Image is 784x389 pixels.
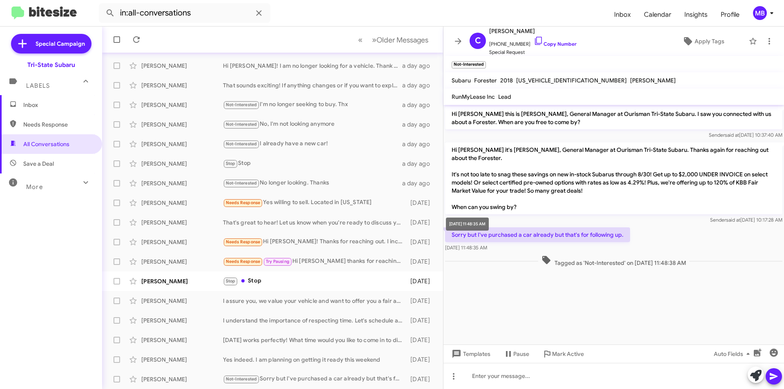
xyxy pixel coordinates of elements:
[707,347,759,361] button: Auto Fields
[402,179,437,187] div: a day ago
[223,198,406,207] div: Yes willing to sell. Located in [US_STATE]
[23,120,93,129] span: Needs Response
[141,179,223,187] div: [PERSON_NAME]
[376,36,428,44] span: Older Messages
[141,258,223,266] div: [PERSON_NAME]
[536,347,590,361] button: Mark Active
[450,347,490,361] span: Templates
[367,31,433,48] button: Next
[23,160,54,168] span: Save a Deal
[498,93,511,100] span: Lead
[226,161,236,166] span: Stop
[223,81,402,89] div: That sounds exciting! If anything changes or if you want to explore options, feel free to reach o...
[223,276,406,286] div: Stop
[714,347,753,361] span: Auto Fields
[406,238,437,246] div: [DATE]
[223,218,406,227] div: That's great to hear! Let us know when you're ready to discuss your options further. We’d love to...
[226,141,257,147] span: Not-Interested
[452,77,471,84] span: Subaru
[709,132,782,138] span: Sender [DATE] 10:37:40 AM
[223,374,406,384] div: Sorry but I've purchased a car already but that's for following up.
[226,180,257,186] span: Not-Interested
[406,336,437,344] div: [DATE]
[223,316,406,325] div: I understand the importance of respecting time. Let's schedule an appointment to evaluate your Tu...
[630,77,676,84] span: [PERSON_NAME]
[23,101,93,109] span: Inbox
[489,26,577,36] span: [PERSON_NAME]
[141,336,223,344] div: [PERSON_NAME]
[406,277,437,285] div: [DATE]
[497,347,536,361] button: Pause
[141,356,223,364] div: [PERSON_NAME]
[443,347,497,361] button: Templates
[446,218,489,231] div: [DATE] 11:48:35 AM
[27,61,75,69] div: Tri-State Subaru
[266,259,290,264] span: Try Pausing
[608,3,637,27] a: Inbox
[223,139,402,149] div: I already have a new car!
[513,347,529,361] span: Pause
[538,255,689,267] span: Tagged as 'Not-Interested' on [DATE] 11:48:38 AM
[452,61,486,69] small: Not-Interested
[661,34,745,49] button: Apply Tags
[226,278,236,284] span: Stop
[714,3,746,27] span: Profile
[223,257,406,266] div: Hi [PERSON_NAME] thanks for reaching out. Let's chat late next week. I'm out of town now but will...
[223,336,406,344] div: [DATE] works perfectly! What time would you like to come in to discuss selling your Telluride?
[402,160,437,168] div: a day ago
[223,297,406,305] div: I assure you, we value your vehicle and want to offer you a fair assessment. Let’s set up an appo...
[26,82,50,89] span: Labels
[141,277,223,285] div: [PERSON_NAME]
[226,239,261,245] span: Needs Response
[516,77,627,84] span: [US_VEHICLE_IDENTIFICATION_NUMBER]
[489,36,577,48] span: [PHONE_NUMBER]
[710,217,782,223] span: Sender [DATE] 10:17:28 AM
[141,81,223,89] div: [PERSON_NAME]
[358,35,363,45] span: «
[226,376,257,382] span: Not-Interested
[406,258,437,266] div: [DATE]
[402,101,437,109] div: a day ago
[534,41,577,47] a: Copy Number
[226,102,257,107] span: Not-Interested
[406,356,437,364] div: [DATE]
[406,297,437,305] div: [DATE]
[23,140,69,148] span: All Conversations
[452,93,495,100] span: RunMyLease Inc
[406,375,437,383] div: [DATE]
[141,199,223,207] div: [PERSON_NAME]
[489,48,577,56] span: Special Request
[223,120,402,129] div: No, I'm not looking anymore
[223,62,402,70] div: Hi [PERSON_NAME]! I am no longer looking for a vehicle. Thank you!
[637,3,678,27] span: Calendar
[223,159,402,168] div: Stop
[406,218,437,227] div: [DATE]
[226,200,261,205] span: Needs Response
[353,31,367,48] button: Previous
[475,34,481,47] span: C
[445,227,630,242] p: Sorry but I've purchased a car already but that's for following up.
[141,101,223,109] div: [PERSON_NAME]
[552,347,584,361] span: Mark Active
[474,77,497,84] span: Forester
[725,132,739,138] span: said at
[372,35,376,45] span: »
[223,356,406,364] div: Yes indeed. I am planning on getting it ready this weekend
[226,122,257,127] span: Not-Interested
[141,316,223,325] div: [PERSON_NAME]
[753,6,767,20] div: MB
[695,34,724,49] span: Apply Tags
[226,259,261,264] span: Needs Response
[141,62,223,70] div: [PERSON_NAME]
[11,34,91,53] a: Special Campaign
[223,178,402,188] div: No longer looking. Thanks
[99,3,270,23] input: Search
[223,100,402,109] div: I'm no longer seeking to buy. Thx
[141,297,223,305] div: [PERSON_NAME]
[678,3,714,27] a: Insights
[141,375,223,383] div: [PERSON_NAME]
[402,62,437,70] div: a day ago
[141,120,223,129] div: [PERSON_NAME]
